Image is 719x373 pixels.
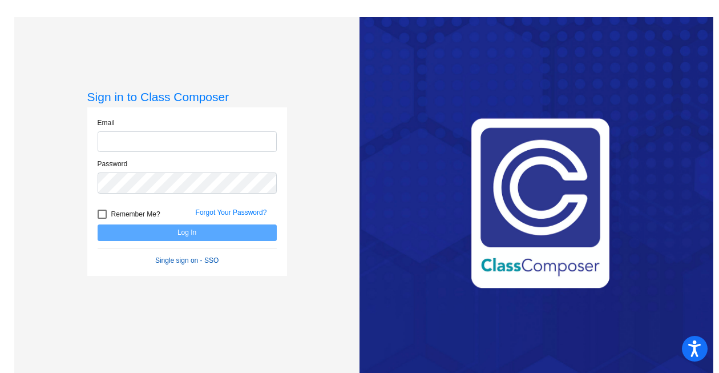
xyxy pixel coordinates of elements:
[87,90,287,104] h3: Sign in to Class Composer
[155,256,219,264] a: Single sign on - SSO
[196,208,267,216] a: Forgot Your Password?
[98,224,277,241] button: Log In
[98,159,128,169] label: Password
[98,118,115,128] label: Email
[111,207,160,221] span: Remember Me?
